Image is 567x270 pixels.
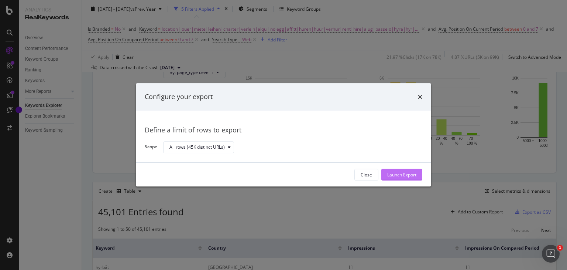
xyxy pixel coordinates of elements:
div: times [418,92,422,102]
div: Launch Export [387,172,416,178]
label: Scope [145,144,157,152]
div: Configure your export [145,92,213,102]
div: modal [136,83,431,186]
button: Launch Export [381,169,422,181]
span: 1 [557,245,563,251]
iframe: Intercom live chat [542,245,560,263]
div: Close [361,172,372,178]
button: All rows (45K distinct URLs) [163,141,234,153]
button: Close [354,169,378,181]
div: Define a limit of rows to export [145,125,422,135]
div: All rows (45K distinct URLs) [169,145,225,149]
